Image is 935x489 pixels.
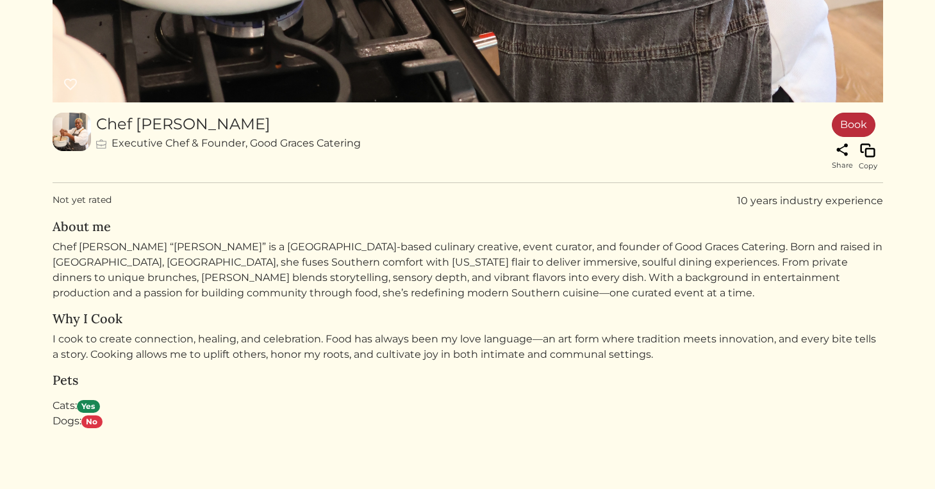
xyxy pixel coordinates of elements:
span: No [81,415,103,428]
div: Chef [PERSON_NAME] [96,113,361,136]
img: briefcase-048e4a5c8217e71bffbfd5ce1403fceef651f14c93d33480736c0d01ad10e297.svg [96,140,106,148]
span: Copy [859,161,877,172]
img: 3fc444f9e3bfab68de19c02c999ac5d0 [53,113,91,151]
div: 10 years industry experience [737,193,883,209]
img: heart_no_fill_cream-bf0f9dd4bfc53cc2de9d895c6d18ce3ca016fc068aa4cca38b9920501db45bb9.svg [63,77,78,92]
div: Dogs: [53,413,883,429]
div: Cats: [53,398,883,413]
p: I cook to create connection, healing, and celebration. Food has always been my love language—an a... [53,332,883,362]
span: Not yet rated [53,193,112,209]
img: share-1faecb925d3aa8b4818589e098d901abcb124480226b9b3fe047c74f8e025096.svg [834,142,850,157]
h5: Pets [53,373,883,388]
h5: About me [53,219,883,234]
h5: Why I Cook [53,311,883,326]
img: Copy link to profile [860,143,875,158]
span: Yes [77,400,101,413]
div: Executive Chef & Founder, Good Graces Catering [96,136,361,151]
button: Copy [858,142,878,172]
p: Chef [PERSON_NAME] “[PERSON_NAME]” is a [GEOGRAPHIC_DATA]-based culinary creative, event curator,... [53,239,883,301]
a: Share [832,142,853,170]
a: Book [832,113,875,137]
span: Share [832,160,853,170]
